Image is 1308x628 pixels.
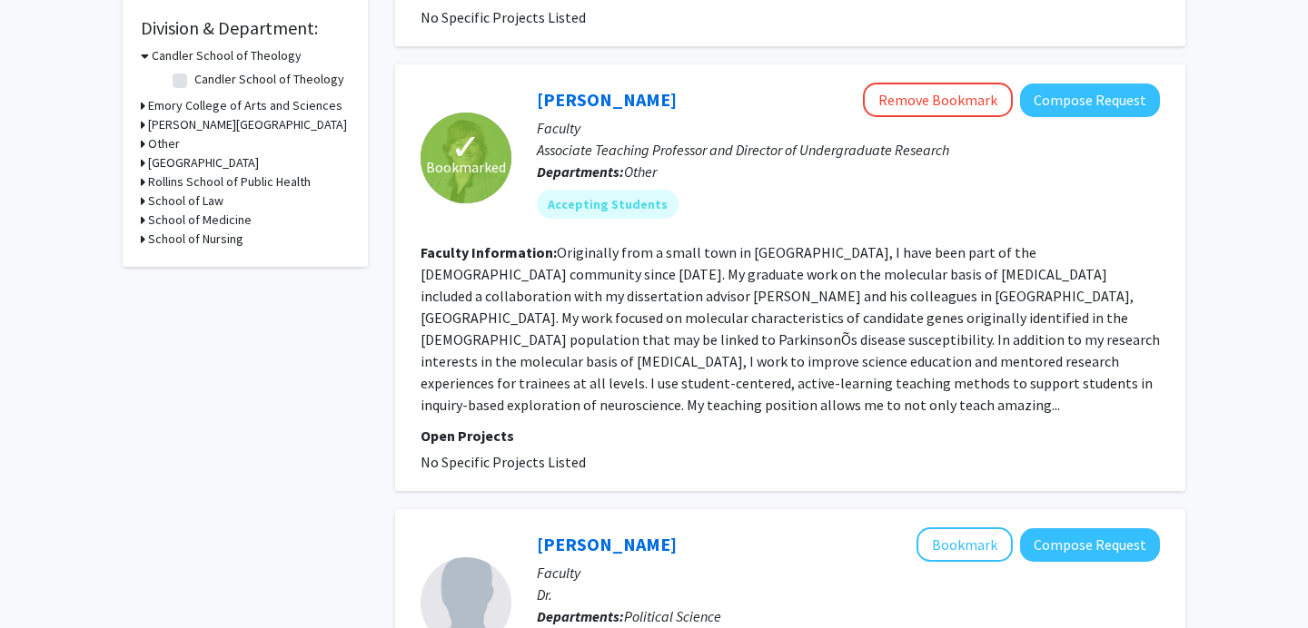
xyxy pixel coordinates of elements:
[148,211,252,230] h3: School of Medicine
[148,153,259,172] h3: [GEOGRAPHIC_DATA]
[194,70,344,89] label: Candler School of Theology
[14,546,77,614] iframe: Chat
[624,162,657,181] span: Other
[148,134,180,153] h3: Other
[148,230,243,249] h3: School of Nursing
[537,117,1160,139] p: Faculty
[1020,528,1160,562] button: Compose Request to Matthew Baker
[152,46,302,65] h3: Candler School of Theology
[537,533,677,555] a: [PERSON_NAME]
[1020,83,1160,117] button: Compose Request to Leah Anderson Roesch
[537,139,1160,161] p: Associate Teaching Professor and Director of Undergraduate Research
[537,162,624,181] b: Departments:
[421,243,1160,414] fg-read-more: Originally from a small town in [GEOGRAPHIC_DATA], I have been part of the [DEMOGRAPHIC_DATA] com...
[624,607,721,625] span: Political Science
[421,453,586,471] span: No Specific Projects Listed
[421,425,1160,446] p: Open Projects
[141,17,350,39] h2: Division & Department:
[148,191,223,211] h3: School of Law
[917,527,1013,562] button: Add Matthew Baker to Bookmarks
[426,156,506,178] span: Bookmarked
[863,83,1013,117] button: Remove Bookmark
[421,243,557,261] b: Faculty Information:
[148,115,347,134] h3: [PERSON_NAME][GEOGRAPHIC_DATA]
[537,607,624,625] b: Departments:
[148,96,342,115] h3: Emory College of Arts and Sciences
[537,88,677,111] a: [PERSON_NAME]
[537,562,1160,584] p: Faculty
[537,190,679,219] mat-chip: Accepting Students
[148,172,311,191] h3: Rollins School of Public Health
[537,584,1160,605] p: Dr.
[451,138,481,156] span: ✓
[421,8,586,26] span: No Specific Projects Listed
